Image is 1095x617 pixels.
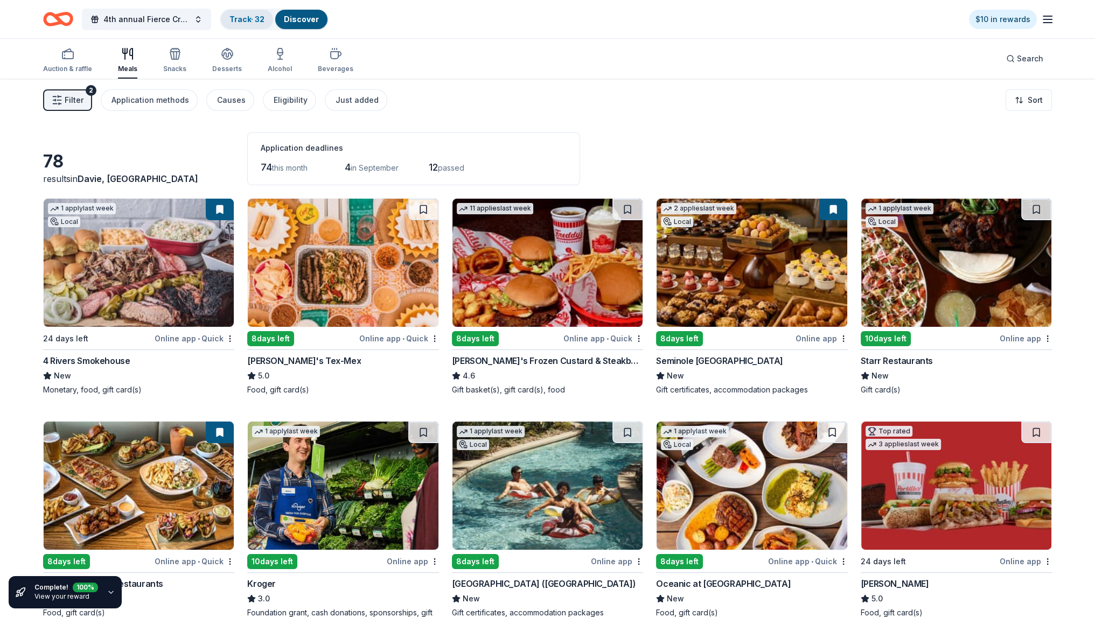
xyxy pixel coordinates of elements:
div: Gift card(s) [861,384,1052,395]
div: Gift certificates, accommodation packages [656,384,847,395]
span: New [871,369,889,382]
div: Online app [1000,555,1052,568]
span: New [667,592,684,605]
img: Image for 4 Rivers Smokehouse [44,199,234,327]
div: Local [661,439,693,450]
div: Seminole [GEOGRAPHIC_DATA] [656,354,783,367]
div: [PERSON_NAME] [861,577,929,590]
div: Eligibility [274,94,308,107]
button: Auction & raffle [43,43,92,79]
span: 4.6 [463,369,475,382]
button: Causes [206,89,254,111]
button: Alcohol [268,43,292,79]
button: 4th annual Fierce Creatives [82,9,211,30]
div: 8 days left [43,554,90,569]
button: Meals [118,43,137,79]
div: Oceanic at [GEOGRAPHIC_DATA] [656,577,791,590]
div: Online app [591,555,643,568]
div: 100 % [73,580,98,590]
span: 4 [345,162,351,173]
div: Starr Restaurants [861,354,933,367]
a: $10 in rewards [969,10,1037,29]
button: Track· 32Discover [220,9,329,30]
div: [PERSON_NAME]'s Tex-Mex [247,354,361,367]
img: Image for Oceanic at Pompano Beach [657,422,847,550]
span: • [811,557,813,566]
div: 3 applies last week [866,439,941,450]
img: Image for Portillo's [861,422,1051,550]
div: 8 days left [656,554,703,569]
span: 12 [429,162,438,173]
a: Image for Starr Restaurants1 applylast weekLocal10days leftOnline appStarr RestaurantsNewGift car... [861,198,1052,395]
div: Application deadlines [261,142,567,155]
div: 1 apply last week [457,426,525,437]
div: results [43,172,234,185]
button: Sort [1006,89,1052,111]
div: 2 [86,85,96,96]
div: Online app [796,332,848,345]
div: 8 days left [452,331,499,346]
span: 5.0 [871,592,883,605]
div: 10 days left [861,331,911,346]
div: Alcohol [268,65,292,73]
span: • [198,557,200,566]
div: Local [866,216,898,227]
div: 1 apply last week [661,426,729,437]
span: 3.0 [258,592,270,605]
div: 1 apply last week [252,426,320,437]
div: 8 days left [247,331,294,346]
div: Application methods [111,94,189,107]
div: Online app Quick [359,332,439,345]
div: Top rated [866,426,912,437]
div: Online app Quick [563,332,643,345]
div: Meals [118,65,137,73]
span: New [54,369,71,382]
div: 24 days left [861,555,906,568]
button: Beverages [318,43,353,79]
span: • [402,334,404,343]
div: 4 Rivers Smokehouse [43,354,130,367]
div: 2 applies last week [661,203,736,214]
span: Filter [65,94,83,107]
div: 78 [43,151,234,172]
div: Beverages [318,65,353,73]
div: [PERSON_NAME]'s Frozen Custard & Steakburgers [452,354,643,367]
a: Image for 4 Rivers Smokehouse1 applylast weekLocal24 days leftOnline app•Quick4 Rivers Smokehouse... [43,198,234,395]
span: 4th annual Fierce Creatives [103,13,190,26]
img: Image for Seminole Hard Rock Hotel & Casino Hollywood [657,199,847,327]
a: Image for Chuy's Tex-Mex8days leftOnline app•Quick[PERSON_NAME]'s Tex-Mex5.0Food, gift card(s) [247,198,438,395]
div: Snacks [163,65,186,73]
img: Image for Freddy's Frozen Custard & Steakburgers [452,199,643,327]
button: Just added [325,89,387,111]
button: Filter2 [43,89,92,111]
div: Complete! [34,583,98,592]
a: Discover [284,15,319,24]
span: this month [272,163,308,172]
div: Online app Quick [768,555,848,568]
span: 5.0 [258,369,269,382]
a: Image for Freddy's Frozen Custard & Steakburgers11 applieslast week8days leftOnline app•Quick[PER... [452,198,643,395]
span: New [463,592,480,605]
div: Food, gift card(s) [247,384,438,395]
button: Search [998,48,1052,69]
div: Local [661,216,693,227]
div: 24 days left [43,332,88,345]
span: Davie, [GEOGRAPHIC_DATA] [78,173,198,184]
img: Image for Chuy's Tex-Mex [248,199,438,327]
div: [GEOGRAPHIC_DATA] ([GEOGRAPHIC_DATA]) [452,577,636,590]
img: Image for Kroger [248,422,438,550]
div: Online app Quick [155,332,234,345]
img: Image for Four Seasons Resort (Orlando) [452,422,643,550]
button: Eligibility [263,89,316,111]
div: Desserts [212,65,242,73]
a: Image for Seminole Hard Rock Hotel & Casino Hollywood2 applieslast weekLocal8days leftOnline appS... [656,198,847,395]
div: Gift basket(s), gift card(s), food [452,384,643,395]
span: New [667,369,684,382]
button: Snacks [163,43,186,79]
a: View your reward [34,592,89,600]
div: 8 days left [452,554,499,569]
span: passed [438,163,464,172]
div: 8 days left [656,331,703,346]
button: Application methods [101,89,198,111]
span: Search [1017,52,1043,65]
